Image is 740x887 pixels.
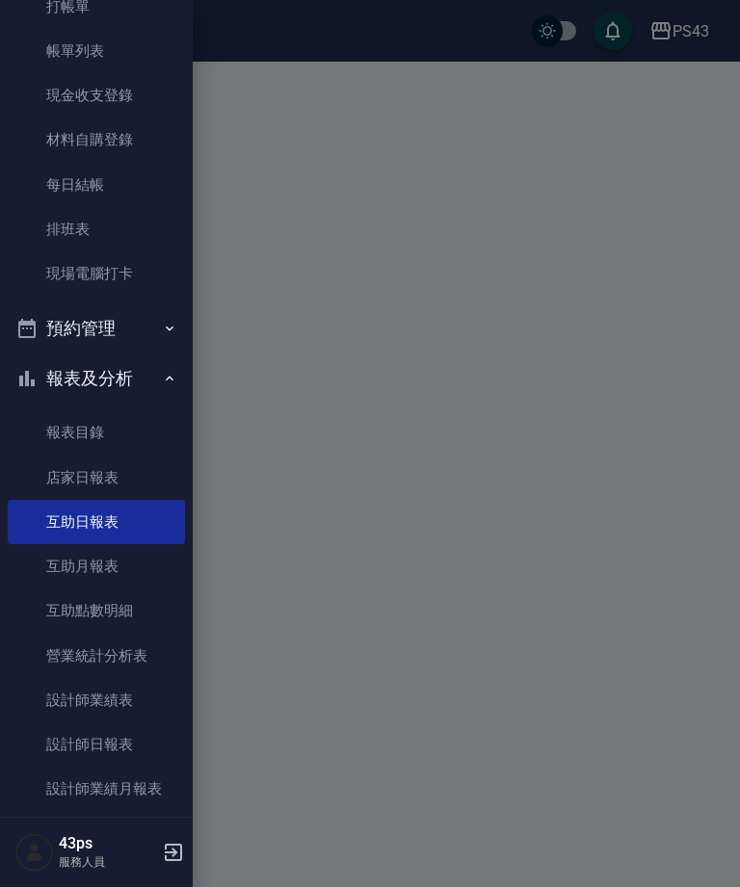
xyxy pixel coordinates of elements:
a: 每日結帳 [8,163,185,207]
a: 互助日報表 [8,500,185,544]
a: 營業統計分析表 [8,634,185,678]
a: 排班表 [8,207,185,251]
button: 預約管理 [8,303,185,353]
a: 現場電腦打卡 [8,251,185,296]
a: 材料自購登錄 [8,117,185,162]
a: 現金收支登錄 [8,73,185,117]
button: 報表及分析 [8,353,185,404]
a: 互助月報表 [8,544,185,588]
a: 報表目錄 [8,410,185,455]
a: 互助點數明細 [8,588,185,633]
a: 設計師業績表 [8,678,185,722]
a: 店家日報表 [8,456,185,500]
a: 設計師業績月報表 [8,767,185,811]
p: 服務人員 [59,853,157,871]
a: 帳單列表 [8,29,185,73]
h5: 43ps [59,834,157,853]
a: 店販抽成明細 [8,812,185,856]
img: Person [15,833,54,872]
a: 設計師日報表 [8,722,185,767]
